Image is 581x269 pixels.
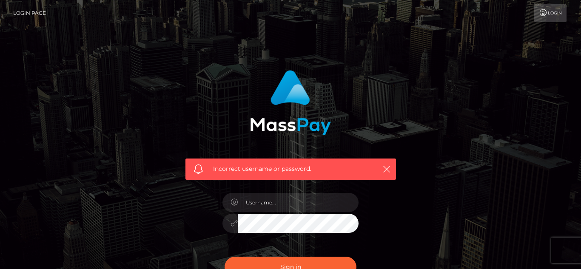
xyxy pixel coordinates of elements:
img: MassPay Login [250,70,331,135]
a: Login [534,4,567,22]
span: Incorrect username or password. [213,164,368,173]
input: Username... [238,193,359,212]
a: Login Page [13,4,46,22]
